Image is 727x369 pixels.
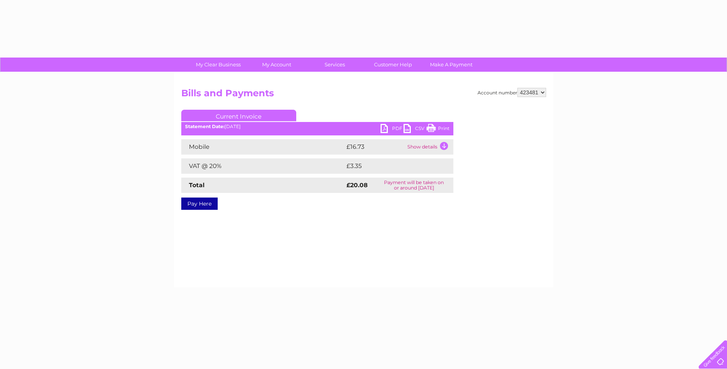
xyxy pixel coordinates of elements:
[245,58,308,72] a: My Account
[187,58,250,72] a: My Clear Business
[181,110,296,121] a: Current Invoice
[181,88,546,102] h2: Bills and Payments
[478,88,546,97] div: Account number
[420,58,483,72] a: Make A Payment
[405,139,453,155] td: Show details
[427,124,450,135] a: Print
[404,124,427,135] a: CSV
[181,139,345,155] td: Mobile
[345,158,435,174] td: £3.35
[181,124,453,129] div: [DATE]
[346,181,368,189] strong: £20.08
[303,58,366,72] a: Services
[375,178,453,193] td: Payment will be taken on or around [DATE]
[381,124,404,135] a: PDF
[361,58,425,72] a: Customer Help
[181,198,218,210] a: Pay Here
[189,181,205,189] strong: Total
[345,139,405,155] td: £16.73
[185,124,225,129] b: Statement Date:
[181,158,345,174] td: VAT @ 20%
